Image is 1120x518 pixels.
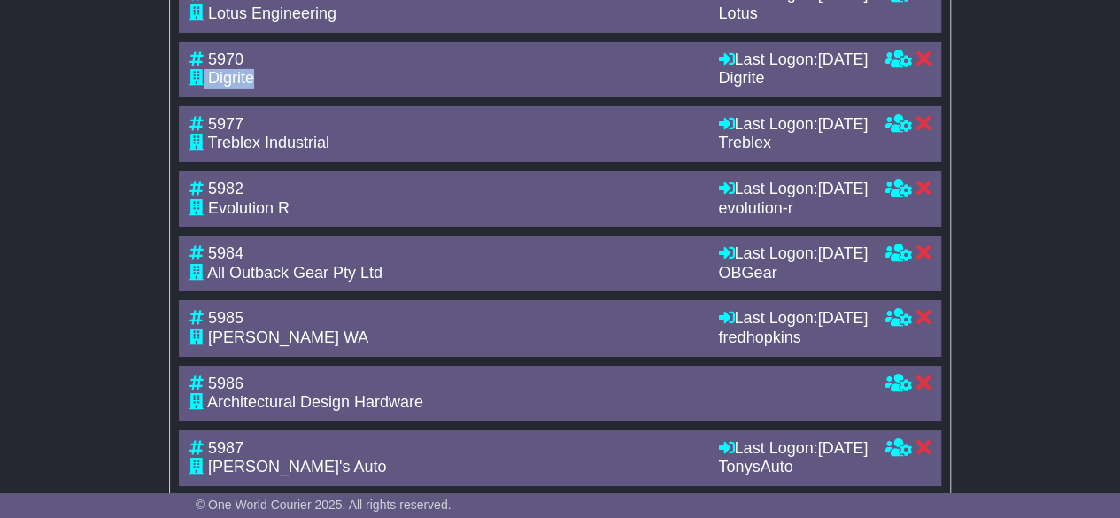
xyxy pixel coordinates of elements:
span: [PERSON_NAME] WA [208,329,368,346]
span: Digrite [208,69,254,87]
div: Digrite [718,69,868,89]
span: 5986 [208,375,243,392]
div: Last Logon: [718,439,868,459]
div: Last Logon: [718,115,868,135]
span: 5987 [208,439,243,457]
span: Treblex Industrial [208,134,329,151]
div: Last Logon: [718,309,868,329]
span: [DATE] [817,180,868,197]
span: 5970 [208,50,243,68]
div: TonysAuto [718,458,868,477]
span: [DATE] [817,50,868,68]
span: All Outback Gear Pty Ltd [207,264,382,282]
span: [DATE] [817,439,868,457]
span: 5985 [208,309,243,327]
div: evolution-r [718,199,868,219]
div: Treblex [718,134,868,153]
span: 5982 [208,180,243,197]
div: fredhopkins [718,329,868,348]
span: [PERSON_NAME]'s Auto [208,458,387,475]
div: OBGear [718,264,868,283]
span: [DATE] [817,244,868,262]
div: Lotus [718,4,868,24]
span: [DATE] [817,115,868,133]
span: Lotus Engineering [208,4,336,22]
div: Last Logon: [718,244,868,264]
span: 5984 [208,244,243,262]
span: © One World Courier 2025. All rights reserved. [196,498,452,512]
span: [DATE] [817,309,868,327]
div: Last Logon: [718,50,868,70]
span: Architectural Design Hardware [207,393,423,411]
div: Last Logon: [718,180,868,199]
span: Evolution R [208,199,290,217]
span: 5977 [208,115,243,133]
